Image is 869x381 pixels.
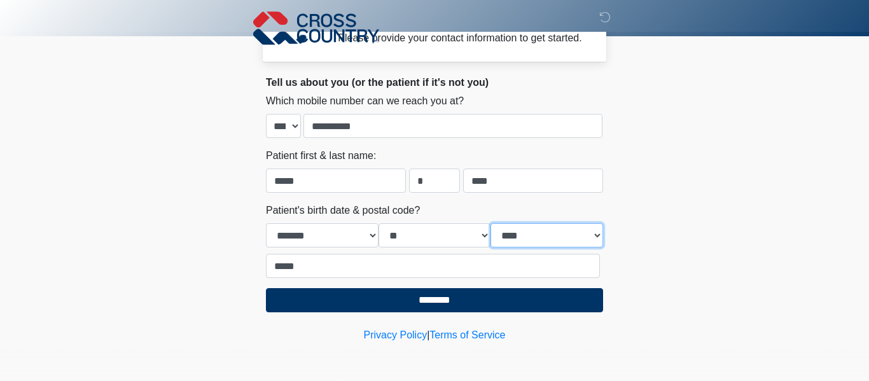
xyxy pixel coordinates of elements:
label: Patient's birth date & postal code? [266,203,420,218]
label: Which mobile number can we reach you at? [266,94,464,109]
h2: Tell us about you (or the patient if it's not you) [266,76,603,88]
a: Privacy Policy [364,329,428,340]
label: Patient first & last name: [266,148,376,163]
a: Terms of Service [429,329,505,340]
a: | [427,329,429,340]
img: Cross Country Logo [253,10,379,46]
